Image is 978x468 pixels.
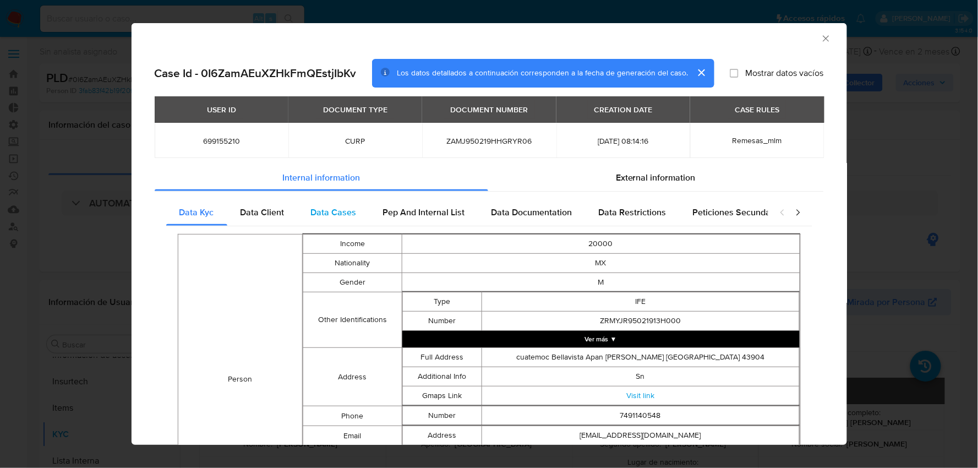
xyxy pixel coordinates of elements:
td: Number [403,312,482,331]
h2: Case Id - 0I6ZamAEuXZHkFmQEstjIbKv [155,66,357,80]
span: 699155210 [168,136,275,146]
span: Remesas_mlm [733,135,782,146]
span: Los datos detallados a continuación corresponden a la fecha de generación del caso. [397,68,688,79]
td: Address [303,348,402,406]
button: cerrar [688,59,714,86]
input: Mostrar datos vacíos [730,69,739,78]
span: Mostrar datos vacíos [745,68,823,79]
td: Number [403,406,482,426]
div: CASE RULES [728,100,786,119]
button: Cerrar ventana [821,33,831,43]
td: Phone [303,406,402,426]
span: Data Cases [311,206,357,219]
td: Income [303,235,402,254]
div: USER ID [200,100,243,119]
span: Peticiones Secundarias [693,206,786,219]
td: Nationality [303,254,402,273]
td: Full Address [403,348,482,367]
span: Data Kyc [179,206,214,219]
td: 7491140548 [482,406,799,426]
div: Detailed internal info [166,199,768,226]
span: Internal information [282,171,360,184]
td: Sn [482,367,799,387]
span: [DATE] 08:14:16 [570,136,677,146]
span: Data Client [241,206,285,219]
td: Address [403,426,482,445]
span: Data Documentation [491,206,572,219]
td: M [402,273,800,292]
div: closure-recommendation-modal [132,23,847,445]
td: ZRMYJR95021913H000 [482,312,799,331]
span: ZAMJ950219HHGRYR06 [435,136,543,146]
td: 20000 [402,235,800,254]
button: Expand array [402,331,799,347]
span: Data Restrictions [599,206,666,219]
td: Type [403,292,482,312]
td: [EMAIL_ADDRESS][DOMAIN_NAME] [482,426,799,445]
span: Pep And Internal List [383,206,465,219]
div: Detailed info [155,165,824,191]
div: DOCUMENT NUMBER [444,100,535,119]
td: cuatemoc Bellavista Apan [PERSON_NAME] [GEOGRAPHIC_DATA] 43904 [482,348,799,367]
td: Other Identifications [303,292,402,348]
a: Visit link [626,390,654,401]
div: CREATION DATE [588,100,659,119]
td: Gender [303,273,402,292]
td: IFE [482,292,799,312]
td: Gmaps Link [403,387,482,406]
span: CURP [302,136,409,146]
span: External information [616,171,696,184]
td: MX [402,254,800,273]
td: Additional Info [403,367,482,387]
td: Email [303,426,402,446]
div: DOCUMENT TYPE [316,100,394,119]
